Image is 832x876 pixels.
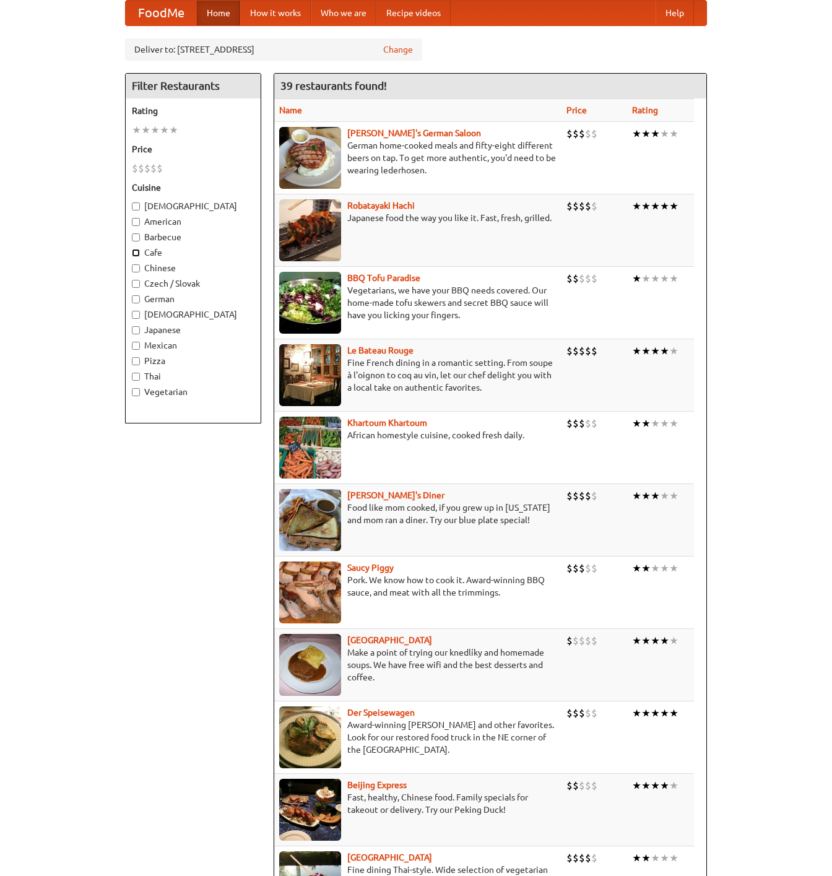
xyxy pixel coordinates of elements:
input: German [132,295,140,303]
li: $ [573,706,579,720]
input: [DEMOGRAPHIC_DATA] [132,202,140,210]
li: ★ [660,634,669,648]
li: $ [573,417,579,430]
li: ★ [641,634,651,648]
a: Beijing Express [347,780,407,790]
a: Help [656,1,694,25]
li: ★ [651,562,660,575]
li: ★ [632,634,641,648]
li: ★ [660,706,669,720]
li: ★ [669,634,678,648]
li: $ [573,851,579,865]
input: Barbecue [132,233,140,241]
img: esthers.jpg [279,127,341,189]
li: $ [573,562,579,575]
li: $ [591,851,597,865]
li: $ [579,634,585,648]
li: $ [157,162,163,175]
p: Make a point of trying our knedlíky and homemade soups. We have free wifi and the best desserts a... [279,646,557,683]
h5: Rating [132,105,254,117]
li: $ [579,851,585,865]
ng-pluralize: 39 restaurants found! [280,80,387,92]
label: Thai [132,370,254,383]
li: ★ [632,344,641,358]
li: $ [585,272,591,285]
a: Home [197,1,240,25]
a: Who we are [311,1,376,25]
li: $ [573,634,579,648]
li: $ [579,272,585,285]
li: ★ [641,417,651,430]
input: Cafe [132,249,140,257]
li: ★ [651,344,660,358]
p: Pork. We know how to cook it. Award-winning BBQ sauce, and meat with all the trimmings. [279,574,557,599]
li: ★ [641,562,651,575]
label: Barbecue [132,231,254,243]
li: ★ [669,272,678,285]
label: German [132,293,254,305]
label: American [132,215,254,228]
p: Fine French dining in a romantic setting. From soupe à l'oignon to coq au vin, let our chef delig... [279,357,557,394]
b: Robatayaki Hachi [347,201,415,210]
li: ★ [632,779,641,792]
li: $ [591,127,597,141]
li: $ [591,634,597,648]
a: BBQ Tofu Paradise [347,273,420,283]
img: robatayaki.jpg [279,199,341,261]
li: ★ [169,123,178,137]
li: $ [573,489,579,503]
li: $ [566,127,573,141]
a: [PERSON_NAME]'s German Saloon [347,128,481,138]
li: ★ [651,199,660,213]
li: $ [585,706,591,720]
a: Change [383,43,413,56]
li: $ [579,706,585,720]
li: ★ [632,489,641,503]
a: FoodMe [126,1,197,25]
h4: Filter Restaurants [126,74,261,98]
a: Le Bateau Rouge [347,345,414,355]
li: ★ [641,344,651,358]
li: ★ [660,272,669,285]
li: $ [585,199,591,213]
li: ★ [651,417,660,430]
li: $ [591,706,597,720]
a: Der Speisewagen [347,708,415,718]
li: $ [579,417,585,430]
a: Saucy Piggy [347,563,394,573]
li: $ [591,562,597,575]
img: khartoum.jpg [279,417,341,479]
li: ★ [141,123,150,137]
img: czechpoint.jpg [279,634,341,696]
input: Czech / Slovak [132,280,140,288]
a: [GEOGRAPHIC_DATA] [347,635,432,645]
li: $ [579,199,585,213]
b: Khartoum Khartoum [347,418,427,428]
li: ★ [632,562,641,575]
a: Recipe videos [376,1,451,25]
li: ★ [669,199,678,213]
img: beijing.jpg [279,779,341,841]
li: ★ [669,417,678,430]
li: $ [566,272,573,285]
li: ★ [632,272,641,285]
li: $ [566,489,573,503]
p: Vegetarians, we have your BBQ needs covered. Our home-made tofu skewers and secret BBQ sauce will... [279,284,557,321]
li: ★ [669,779,678,792]
input: Thai [132,373,140,381]
a: [PERSON_NAME]'s Diner [347,490,444,500]
li: $ [591,779,597,792]
input: Chinese [132,264,140,272]
li: $ [585,851,591,865]
input: Pizza [132,357,140,365]
li: $ [566,417,573,430]
img: tofuparadise.jpg [279,272,341,334]
li: ★ [632,706,641,720]
img: saucy.jpg [279,562,341,623]
li: $ [573,344,579,358]
li: ★ [651,634,660,648]
img: sallys.jpg [279,489,341,551]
